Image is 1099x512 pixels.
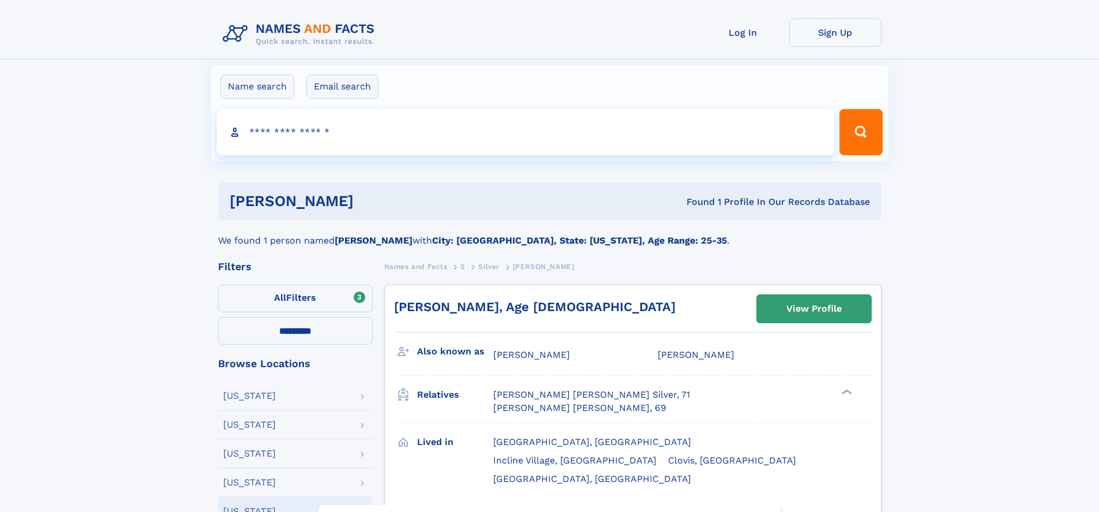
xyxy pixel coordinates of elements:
[417,432,493,452] h3: Lived in
[520,196,870,208] div: Found 1 Profile In Our Records Database
[493,455,657,466] span: Incline Village, [GEOGRAPHIC_DATA]
[668,455,796,466] span: Clovis, [GEOGRAPHIC_DATA]
[218,285,373,312] label: Filters
[384,259,448,274] a: Names and Facts
[839,109,882,155] button: Search Button
[218,261,373,272] div: Filters
[218,220,882,248] div: We found 1 person named with .
[394,300,676,314] a: [PERSON_NAME], Age [DEMOGRAPHIC_DATA]
[493,349,570,360] span: [PERSON_NAME]
[306,74,378,99] label: Email search
[223,391,276,401] div: [US_STATE]
[230,194,520,208] h1: [PERSON_NAME]
[223,420,276,429] div: [US_STATE]
[223,449,276,458] div: [US_STATE]
[789,18,882,47] a: Sign Up
[513,263,575,271] span: [PERSON_NAME]
[697,18,789,47] a: Log In
[786,296,842,322] div: View Profile
[478,263,500,271] span: Silver
[218,18,384,50] img: Logo Names and Facts
[839,388,853,396] div: ❯
[432,235,727,246] b: City: [GEOGRAPHIC_DATA], State: [US_STATE], Age Range: 25-35
[478,259,500,274] a: Silver
[218,358,373,369] div: Browse Locations
[757,295,871,323] a: View Profile
[335,235,412,246] b: [PERSON_NAME]
[223,478,276,487] div: [US_STATE]
[460,259,466,274] a: S
[493,436,691,447] span: [GEOGRAPHIC_DATA], [GEOGRAPHIC_DATA]
[220,74,294,99] label: Name search
[658,349,734,360] span: [PERSON_NAME]
[493,473,691,484] span: [GEOGRAPHIC_DATA], [GEOGRAPHIC_DATA]
[417,385,493,405] h3: Relatives
[274,292,286,303] span: All
[417,342,493,361] h3: Also known as
[493,402,666,414] a: [PERSON_NAME] [PERSON_NAME], 69
[460,263,466,271] span: S
[493,388,690,401] a: [PERSON_NAME] [PERSON_NAME] Silver, 71
[217,109,835,155] input: search input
